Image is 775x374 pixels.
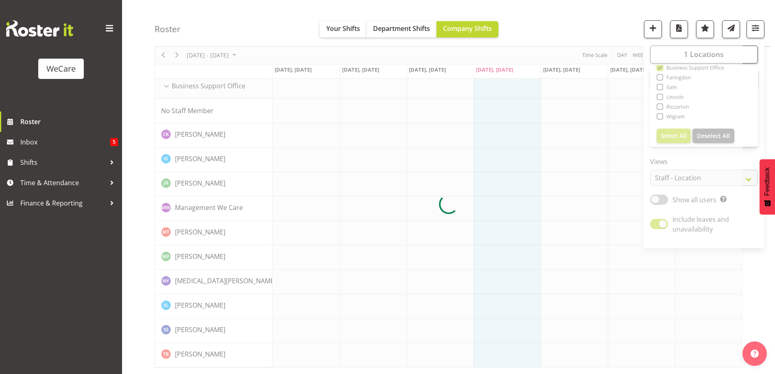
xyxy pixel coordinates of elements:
span: Feedback [764,167,771,196]
span: Roster [20,116,118,128]
img: Rosterit website logo [6,20,73,37]
span: Your Shifts [326,24,360,33]
button: Feedback - Show survey [760,159,775,214]
span: 5 [110,138,118,146]
button: Highlight an important date within the roster. [696,20,714,38]
button: Download a PDF of the roster according to the set date range. [670,20,688,38]
button: Send a list of all shifts for the selected filtered period to all rostered employees. [722,20,740,38]
span: Inbox [20,136,110,148]
span: Shifts [20,156,106,168]
span: Company Shifts [443,24,492,33]
span: Department Shifts [373,24,430,33]
span: Finance & Reporting [20,197,106,209]
span: Time & Attendance [20,177,106,189]
div: WeCare [46,63,76,75]
button: Filter Shifts [747,20,764,38]
h4: Roster [155,24,181,34]
button: Your Shifts [320,21,367,37]
img: help-xxl-2.png [751,350,759,358]
button: Add a new shift [644,20,662,38]
button: Department Shifts [367,21,437,37]
button: Company Shifts [437,21,498,37]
